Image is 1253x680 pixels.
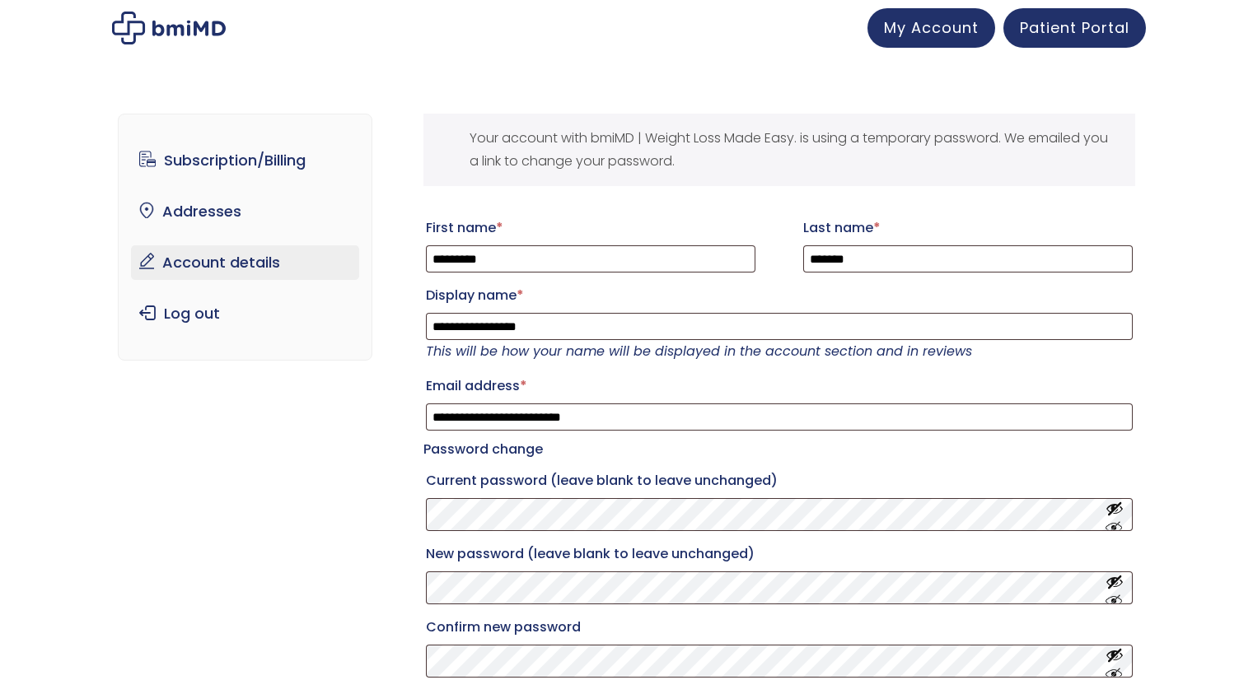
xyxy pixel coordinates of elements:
[426,282,1133,309] label: Display name
[803,215,1133,241] label: Last name
[131,296,359,331] a: Log out
[867,8,995,48] a: My Account
[426,342,972,361] em: This will be how your name will be displayed in the account section and in reviews
[1106,573,1124,603] button: Show password
[131,143,359,178] a: Subscription/Billing
[131,245,359,280] a: Account details
[131,194,359,229] a: Addresses
[1106,500,1124,530] button: Show password
[1003,8,1146,48] a: Patient Portal
[1106,646,1124,677] button: Show password
[423,114,1135,186] div: Your account with bmiMD | Weight Loss Made Easy. is using a temporary password. We emailed you a ...
[112,12,226,44] img: My account
[118,114,372,361] nav: Account pages
[1020,17,1129,38] span: Patient Portal
[426,215,755,241] label: First name
[884,17,979,38] span: My Account
[426,373,1133,399] label: Email address
[426,614,1133,640] label: Confirm new password
[426,468,1133,494] label: Current password (leave blank to leave unchanged)
[423,438,543,461] legend: Password change
[426,541,1133,567] label: New password (leave blank to leave unchanged)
